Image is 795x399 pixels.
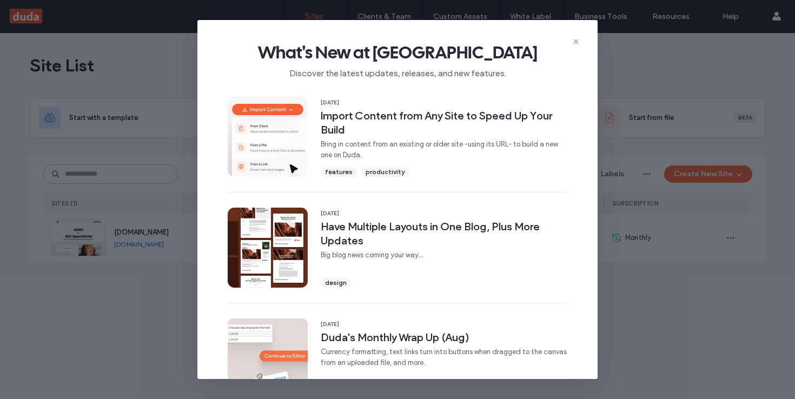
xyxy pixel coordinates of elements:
[321,139,567,161] span: Bring in content from an existing or older site -using its URL- to build a new one on Duda.
[215,42,580,63] span: What's New at [GEOGRAPHIC_DATA]
[325,167,353,177] span: features
[325,278,347,288] span: design
[321,321,567,328] span: [DATE]
[321,220,567,248] span: Have Multiple Layouts in One Blog, Plus More Updates
[215,63,580,79] span: Discover the latest updates, releases, and new features.
[321,109,567,137] span: Import Content from Any Site to Speed Up Your Build
[321,210,567,217] span: [DATE]
[321,330,567,344] span: Duda's Monthly Wrap Up (Aug)
[366,167,405,177] span: productivity
[321,99,567,107] span: [DATE]
[321,250,567,261] span: Big blog news coming your way...
[321,347,567,368] span: Currency formatting, text links turn into buttons when dragged to the canvas from an uploaded fil...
